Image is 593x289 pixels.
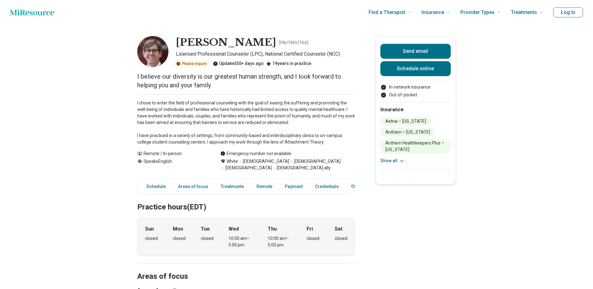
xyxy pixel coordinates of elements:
[380,128,435,136] li: Anthem – [US_STATE]
[380,84,451,90] li: In-network insurance
[176,36,276,49] h1: [PERSON_NAME]
[238,158,289,165] span: [DEMOGRAPHIC_DATA]
[139,180,169,193] a: Schedule
[347,180,370,193] a: Other
[145,225,154,233] strong: Sun
[220,165,272,171] span: [DEMOGRAPHIC_DATA]
[307,225,313,233] strong: Fri
[228,225,239,233] strong: Wed
[137,150,208,157] div: Remote / In-person
[335,235,347,242] div: closed
[460,8,495,17] span: Provider Types
[289,158,341,165] span: [DEMOGRAPHIC_DATA]
[266,60,311,67] div: 14 years in practice
[511,8,537,17] span: Treatments
[137,158,208,171] div: Speaks English
[220,150,291,157] div: Emergency number not available
[553,7,583,17] button: Log In
[173,235,186,242] div: closed
[369,8,405,17] span: Find a Therapist
[174,180,212,193] a: Areas of focus
[380,84,451,98] ul: Payment options
[380,106,451,113] h2: Insurance
[272,165,331,171] span: [DEMOGRAPHIC_DATA] ally
[201,225,210,233] strong: Tue
[279,39,308,46] p: ( He/Him/His )
[137,100,355,145] p: I chose to enter the field of professional counseling with the goal of easing the suffering and p...
[311,180,342,193] a: Credentials
[173,225,183,233] strong: Mon
[217,180,248,193] a: Treatments
[10,6,54,19] a: Home page
[380,158,405,164] button: Show all
[201,235,214,242] div: closed
[380,61,451,76] a: Schedule online
[307,235,319,242] div: closed
[228,235,252,248] div: 10:00 am – 5:00 pm
[213,60,264,67] div: Updated 30+ days ago
[137,256,355,282] h2: Areas of focus
[268,235,292,248] div: 10:00 am – 5:00 pm
[253,180,276,193] a: Remote
[227,158,238,165] span: White
[137,36,168,67] img: Charles Shepard, Licensed Professional Counselor (LPC)
[380,92,451,98] li: Out-of-pocket
[137,218,355,256] div: When does the program meet?
[173,60,210,67] div: Please inquire
[176,50,355,58] p: Licensed Professional Counselor (LPC), National Certified Counselor (NCC)
[380,139,451,154] li: Anthem Healthkeepers Plus – [US_STATE]
[137,187,355,213] h2: Practice hours (EDT)
[281,180,306,193] a: Payment
[145,235,158,242] div: closed
[335,225,342,233] strong: Sat
[380,117,431,126] li: Aetna – [US_STATE]
[268,225,277,233] strong: Thu
[137,72,355,89] p: I believe our diversity is our greatest human strength, and I look forward to helping you and you...
[421,8,444,17] span: Insurance
[380,44,451,59] button: Send email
